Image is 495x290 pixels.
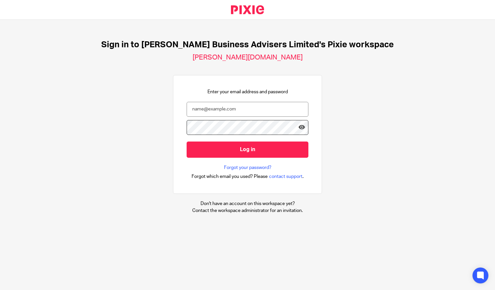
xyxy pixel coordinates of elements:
p: Enter your email address and password [207,89,288,95]
div: . [192,173,304,180]
span: Forgot which email you used? Please [192,173,268,180]
input: name@example.com [187,102,308,117]
input: Log in [187,142,308,158]
h2: [PERSON_NAME][DOMAIN_NAME] [193,53,303,62]
h1: Sign in to [PERSON_NAME] Business Advisers Limited's Pixie workspace [101,40,394,50]
p: Contact the workspace administrator for an invitation. [192,207,303,214]
span: contact support [269,173,302,180]
a: Forgot your password? [224,164,271,171]
p: Don't have an account on this workspace yet? [192,200,303,207]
